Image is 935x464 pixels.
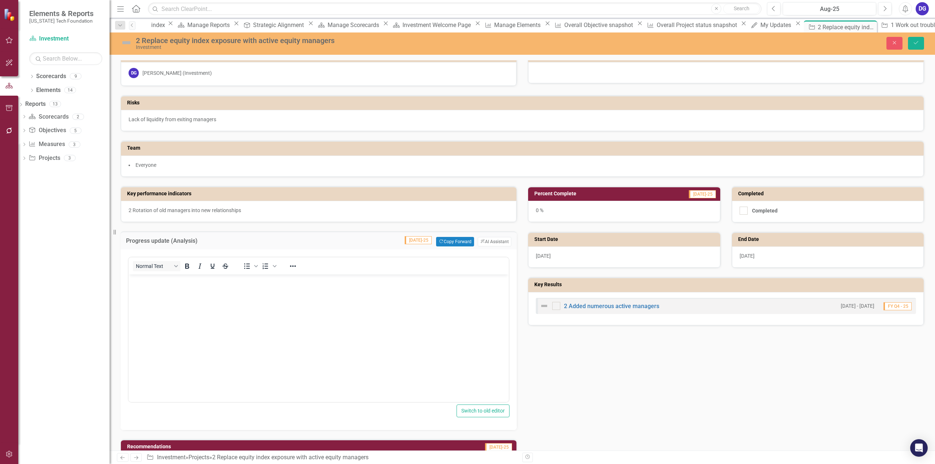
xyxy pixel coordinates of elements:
[64,155,76,161] div: 3
[136,37,576,45] div: 2 Replace equity index exposure with active equity managers
[534,237,717,242] h3: Start Date
[127,145,920,151] h3: Team
[841,303,874,310] small: [DATE] - [DATE]
[69,141,80,147] div: 3
[748,20,793,30] a: My Updates
[29,52,102,65] input: Search Below...
[457,404,510,417] button: Switch to old editor
[734,5,749,11] span: Search
[494,20,543,30] div: Manage Elements
[72,114,84,120] div: 2
[157,454,186,461] a: Investment
[785,5,874,14] div: Aug-25
[689,190,716,198] span: [DATE]-25
[534,282,920,287] h3: Key Results
[181,261,193,271] button: Bold
[129,68,139,78] div: DG
[146,453,517,462] div: » »
[253,20,306,30] div: Strategic Alignment
[738,191,920,196] h3: Completed
[28,154,60,162] a: Projects
[127,191,513,196] h3: Key performance indicators
[206,261,219,271] button: Underline
[36,72,66,81] a: Scorecards
[29,9,93,18] span: Elements & Reports
[910,439,928,457] div: Open Intercom Messenger
[121,37,132,49] img: Not Defined
[241,20,306,30] a: Strategic Alignment
[70,73,81,80] div: 9
[29,35,102,43] a: Investment
[478,237,511,246] button: AI Assistant
[536,253,551,259] span: [DATE]
[136,45,576,50] div: Investment
[3,8,16,21] img: ClearPoint Strategy
[28,113,68,121] a: Scorecards
[187,20,232,30] div: Manage Reports
[188,454,209,461] a: Projects
[723,4,760,14] button: Search
[540,302,549,310] img: Not Defined
[136,263,172,269] span: Normal Text
[28,140,65,149] a: Measures
[129,207,509,214] p: 2 Rotation of old managers into new relationships
[126,238,281,244] h3: Progress update (Analysis)
[916,2,929,15] button: DG
[534,191,644,196] h3: Percent Complete
[49,101,61,107] div: 13
[552,20,635,30] a: Overall Objective snapshot
[136,162,156,168] span: Everyone
[436,237,474,246] button: Copy Forward
[738,237,920,242] h3: End Date
[175,20,232,30] a: Manage Reports
[259,261,278,271] div: Numbered list
[644,20,739,30] a: Overall Project status snapshot
[740,253,755,259] span: [DATE]
[36,86,61,95] a: Elements
[657,20,739,30] div: Overall Project status snapshot
[151,20,166,30] div: index
[328,20,381,30] div: Manage Scorecards
[390,20,473,30] a: Investment Welcome Page
[241,261,259,271] div: Bullet list
[64,87,76,93] div: 14
[783,2,876,15] button: Aug-25
[287,261,299,271] button: Reveal or hide additional toolbar items
[70,127,81,134] div: 5
[142,69,212,77] div: [PERSON_NAME] (Investment)
[405,236,432,244] span: [DATE]-25
[316,20,381,30] a: Manage Scorecards
[133,261,180,271] button: Block Normal Text
[194,261,206,271] button: Italic
[564,20,635,30] div: Overall Objective snapshot
[482,20,543,30] a: Manage Elements
[528,201,720,222] div: 0 %
[127,100,920,106] h3: Risks
[219,261,232,271] button: Strikethrough
[485,443,512,451] span: [DATE]-25
[564,303,659,310] a: 2 Added numerous active managers
[884,302,912,310] span: FY Q4 - 25
[25,100,46,108] a: Reports
[212,454,369,461] div: 2 Replace equity index exposure with active equity managers
[148,3,762,15] input: Search ClearPoint...
[29,18,93,24] small: [US_STATE] Tech Foundation
[127,444,363,449] h3: Recommendations
[129,116,216,122] span: Lack of liquidity from exiting managers
[760,20,793,30] div: My Updates
[129,275,509,402] iframe: Rich Text Area
[402,20,473,30] div: Investment Welcome Page
[28,126,66,135] a: Objectives
[139,20,166,30] a: index
[818,23,875,32] div: 2 Replace equity index exposure with active equity managers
